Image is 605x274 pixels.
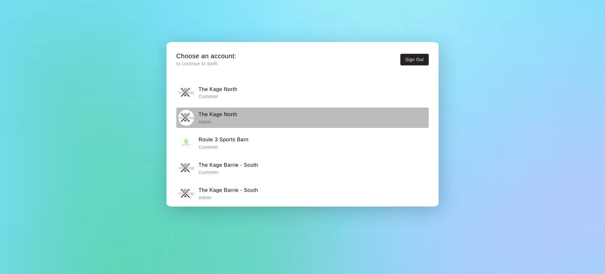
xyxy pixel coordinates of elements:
p: Customer [199,93,237,100]
button: Route 3 Sports BarnRoute 3 Sports Barn Customer [176,133,429,153]
button: Sign Out [400,54,429,66]
h6: Route 3 Sports Barn [199,136,249,144]
img: The Kage Barrie - South [178,160,194,176]
img: The Kage North [178,110,194,126]
p: Customer [199,144,249,150]
p: Admin [199,119,237,125]
h6: The Kage North [199,110,237,119]
button: The Kage NorthThe Kage North Customer [176,82,429,102]
img: The Kage Barrie - South [178,186,194,201]
img: Route 3 Sports Barn [178,135,194,151]
p: to continue to Swift [176,60,236,67]
button: The Kage Barrie - SouthThe Kage Barrie - South Admin [176,183,429,203]
h6: The Kage Barrie - South [199,186,258,194]
button: The Kage NorthThe Kage North Admin [176,108,429,128]
h5: Choose an account: [176,52,236,60]
img: The Kage North [178,85,194,101]
button: The Kage Barrie - SouthThe Kage Barrie - South Customer [176,158,429,178]
h6: The Kage North [199,85,237,94]
p: Admin [199,194,258,201]
p: Customer [199,169,258,175]
h6: The Kage Barrie - South [199,161,258,169]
